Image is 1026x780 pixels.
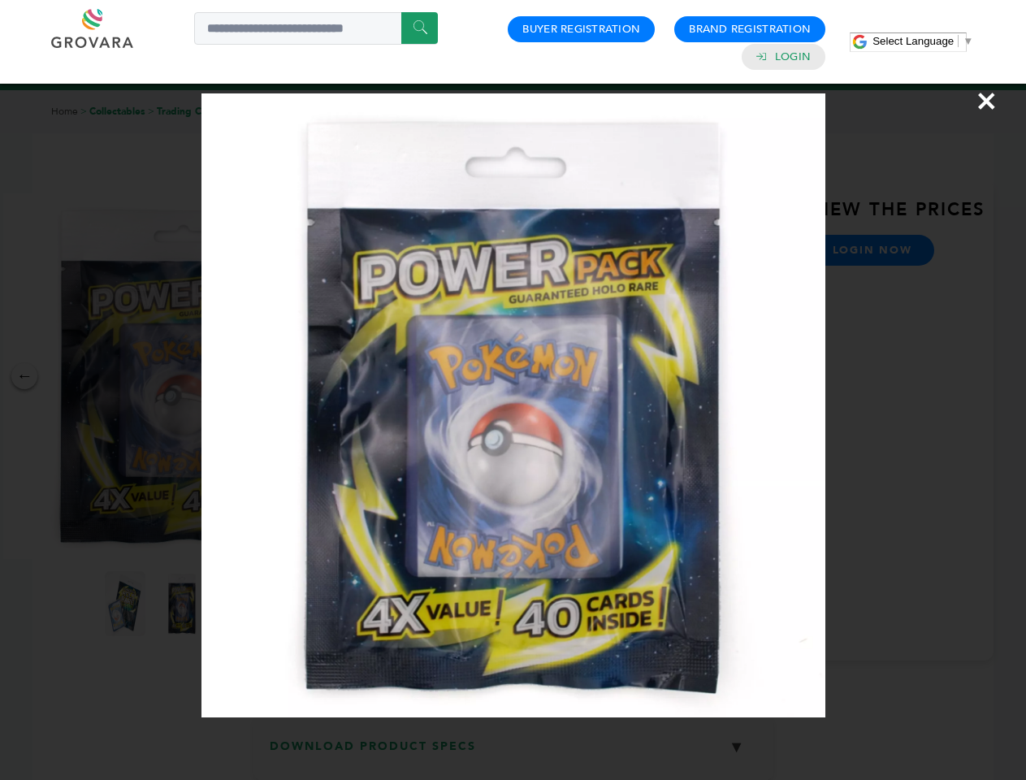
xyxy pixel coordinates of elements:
img: Image Preview [201,93,825,717]
a: Brand Registration [689,22,811,37]
a: Login [775,50,811,64]
span: × [976,78,998,123]
a: Buyer Registration [522,22,640,37]
span: ▼ [963,35,973,47]
input: Search a product or brand... [194,12,438,45]
a: Select Language​ [872,35,973,47]
span: Select Language [872,35,954,47]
